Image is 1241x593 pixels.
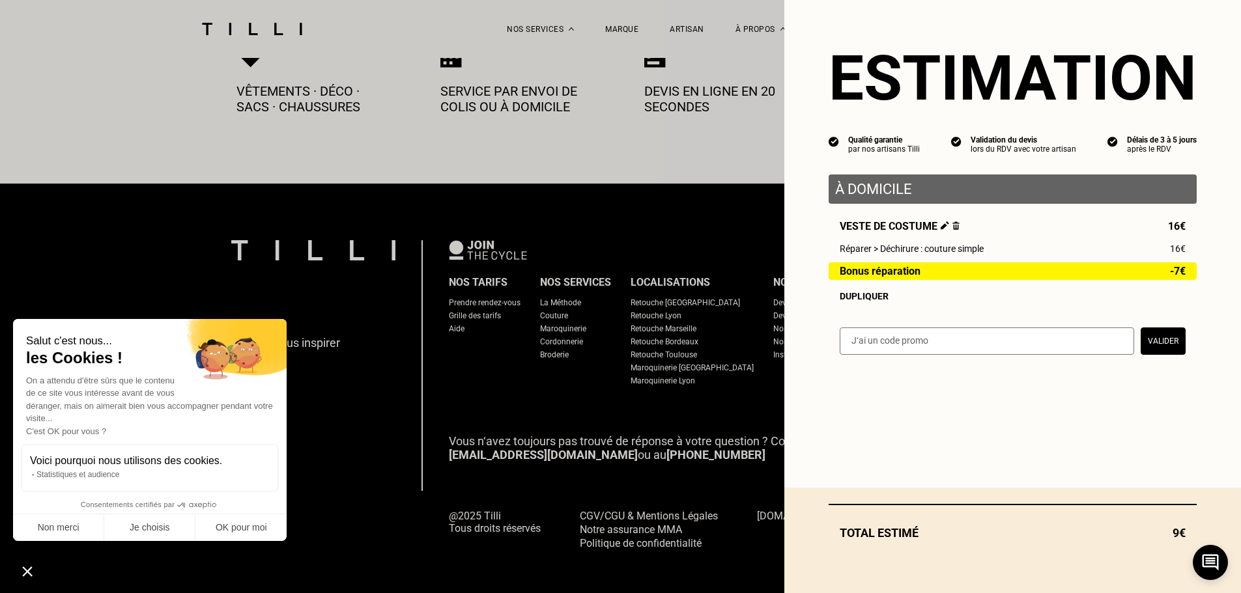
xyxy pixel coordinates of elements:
img: icon list info [951,135,962,147]
div: lors du RDV avec votre artisan [971,145,1076,154]
span: -7€ [1170,266,1186,277]
img: icon list info [829,135,839,147]
img: Éditer [941,221,949,230]
div: après le RDV [1127,145,1197,154]
div: Qualité garantie [848,135,920,145]
span: 16€ [1170,243,1186,254]
div: Délais de 3 à 5 jours [1127,135,1197,145]
button: Valider [1141,327,1186,355]
section: Estimation [829,42,1197,115]
span: Bonus réparation [840,266,920,277]
span: Veste de costume [840,220,960,232]
span: 9€ [1173,526,1186,540]
img: Supprimer [952,221,960,230]
div: Total estimé [829,526,1197,540]
span: Réparer > Déchirure : couture simple [840,243,984,254]
p: À domicile [835,181,1190,197]
div: Validation du devis [971,135,1076,145]
span: 16€ [1168,220,1186,232]
img: icon list info [1107,135,1118,147]
input: J‘ai un code promo [840,327,1134,355]
div: Dupliquer [840,291,1186,301]
div: par nos artisans Tilli [848,145,920,154]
